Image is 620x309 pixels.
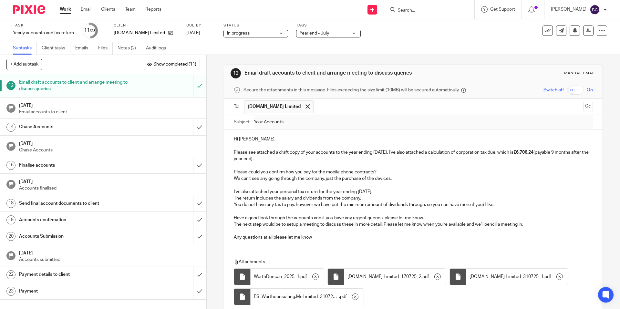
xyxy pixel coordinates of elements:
[223,23,288,28] label: Status
[490,7,515,12] span: Get Support
[60,6,71,13] a: Work
[234,221,593,228] p: The next step would be to setup a meeting to discuss these in more detail. Please let me know whe...
[19,147,200,153] p: Chase Accounts
[13,5,45,14] img: Pixie
[513,150,533,155] strong: £6,706.24
[6,81,15,90] div: 12
[13,30,74,36] div: Yearly accounts and tax return
[254,294,339,300] span: FS_Worthconsulting.MeLimited_31072025
[300,273,307,280] span: pdf
[13,23,74,28] label: Task
[234,136,593,142] p: Hi [PERSON_NAME],
[254,273,299,280] span: WorthDuncan_2025_1
[19,185,200,191] p: Accounts finalised
[6,270,15,279] div: 22
[118,42,141,55] a: Notes (2)
[551,6,586,13] p: [PERSON_NAME]
[6,232,15,241] div: 20
[583,102,593,111] button: Cc
[19,256,200,263] p: Accounts submitted
[340,294,347,300] span: pdf
[234,149,593,162] p: Please see attached a draft copy of your accounts to the year ending [DATE]. I’ve also attached a...
[101,6,115,13] a: Clients
[114,23,178,28] label: Client
[234,175,593,182] p: We can't see any going through the company, just the purchase of the devices.
[231,68,241,78] div: 12
[146,42,171,55] a: Audit logs
[19,109,200,115] p: Email accounts to client
[296,23,361,28] label: Tags
[19,248,200,256] h1: [DATE]
[84,27,96,34] div: 11
[19,232,131,241] h1: Accounts Submission
[422,273,429,280] span: pdf
[244,70,427,77] h1: Email draft accounts to client and arrange meeting to discuss queries
[243,87,460,93] span: Secure the attachments in this message. Files exceeding the size limit (10MB) will be secured aut...
[227,31,250,36] span: In progress
[6,215,15,224] div: 19
[234,234,593,241] p: Any questions at all please let me know,
[153,62,196,67] span: Show completed (11)
[544,273,551,280] span: pdf
[344,269,446,285] div: .
[251,289,364,305] div: .
[234,201,593,208] p: You do not have any tax to pay, however we have put the minimum amount of dividends through, so y...
[300,31,329,36] span: Year end - July
[19,199,131,208] h1: Send final account documents to client
[466,269,568,285] div: .
[6,287,15,296] div: 23
[6,199,15,208] div: 18
[6,123,15,132] div: 14
[19,177,200,185] h1: [DATE]
[125,6,136,13] a: Team
[19,139,200,147] h1: [DATE]
[234,259,581,265] p: Attachments
[470,273,543,280] span: [DOMAIN_NAME] Limited_310725_1
[19,122,131,132] h1: Chase Accounts
[6,161,15,170] div: 16
[13,42,37,55] a: Subtasks
[19,77,131,94] h1: Email draft accounts to client and arrange meeting to discuss queries
[397,8,455,14] input: Search
[19,160,131,170] h1: Finalise accounts
[19,270,131,279] h1: Payment details to client
[564,71,596,76] div: Manual email
[75,42,93,55] a: Emails
[251,269,324,285] div: .
[234,103,241,110] label: To:
[144,59,200,70] button: Show completed (11)
[347,273,421,280] span: [DOMAIN_NAME] Limited_170725_2
[543,87,564,93] span: Switch off
[42,42,70,55] a: Client tasks
[19,101,200,109] h1: [DATE]
[590,5,600,15] img: svg%3E
[145,6,161,13] a: Reports
[186,23,215,28] label: Due by
[248,103,301,110] span: [DOMAIN_NAME] Limited
[19,286,131,296] h1: Payment
[114,30,165,36] p: [DOMAIN_NAME] Limited
[234,195,593,201] p: The return includes the salary and dividends from the company.
[587,87,593,93] span: On
[90,29,96,33] small: /23
[81,6,91,13] a: Email
[19,215,131,225] h1: Accounts confirmation
[186,31,200,35] span: [DATE]
[98,42,113,55] a: Files
[234,119,251,125] label: Subject:
[234,189,593,195] p: I’ve also attached your personal tax return for the year ending [DATE].
[234,169,593,175] p: Please could you confirm how you pay for the mobile phone contracts?
[6,59,42,70] button: + Add subtask
[234,215,593,221] p: Have a good look through the accounts and if you have any urgent queries, please let me know.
